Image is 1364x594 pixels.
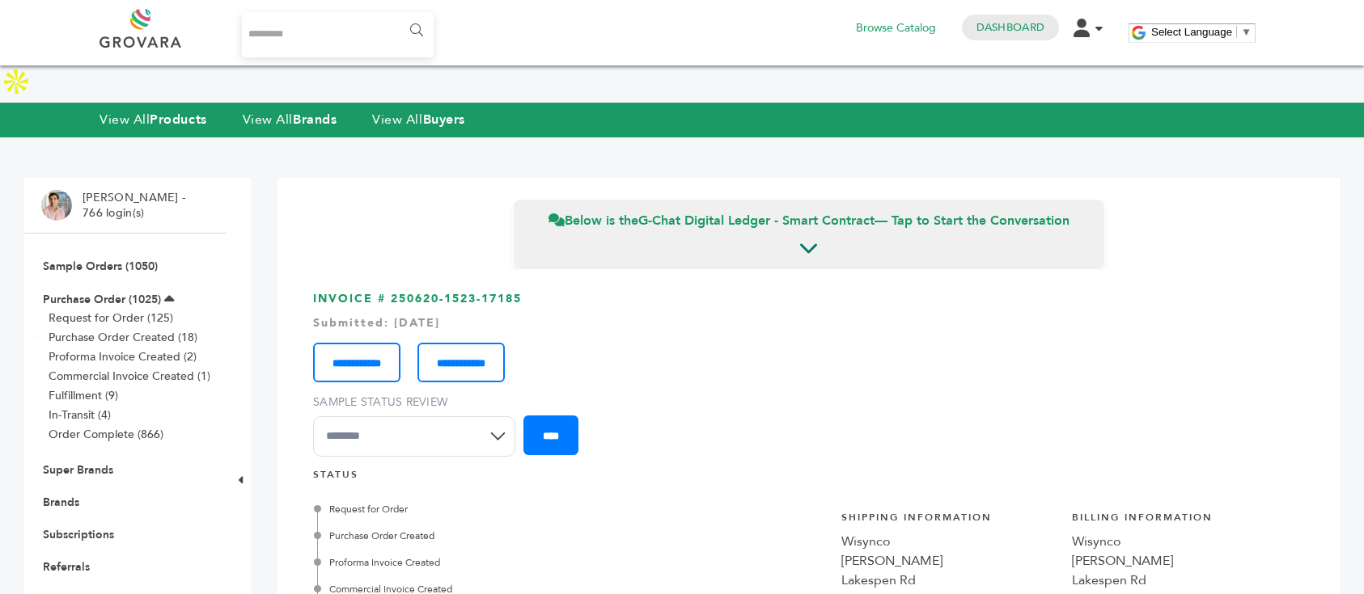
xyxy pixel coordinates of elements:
[150,111,206,128] strong: Products
[293,111,337,128] strong: Brands
[313,315,1304,331] div: Submitted: [DATE]
[841,551,1056,571] div: [PERSON_NAME]
[49,349,197,364] a: Proforma Invoice Created (2)
[43,292,161,307] a: Purchase Order (1025)
[372,111,465,128] a: View AllBuyers
[1072,571,1286,590] div: Lakespen Rd
[1072,551,1286,571] div: [PERSON_NAME]
[1151,26,1232,38] span: Select Language
[49,427,163,442] a: Order Complete (866)
[43,462,113,478] a: Super Brands
[1072,532,1286,551] div: Wisynco
[841,571,1056,590] div: Lakespen Rd
[856,19,936,37] a: Browse Catalog
[43,259,158,274] a: Sample Orders (1050)
[1151,26,1252,38] a: Select Language​
[49,407,111,423] a: In-Transit (4)
[1072,511,1286,533] h4: Billing Information
[242,12,434,57] input: Search...
[49,369,210,384] a: Commercial Invoice Created (1)
[313,291,1304,468] h3: INVOICE # 250620-1523-17185
[1236,26,1237,38] span: ​
[976,20,1044,35] a: Dashboard
[43,559,90,575] a: Referrals
[100,111,207,128] a: View AllProducts
[841,532,1056,551] div: Wisynco
[1241,26,1252,38] span: ▼
[317,502,660,516] div: Request for Order
[638,212,875,230] strong: G-Chat Digital Ledger - Smart Contract
[317,529,660,543] div: Purchase Order Created
[43,495,79,510] a: Brands
[43,527,114,542] a: Subscriptions
[549,212,1070,230] span: Below is the — Tap to Start the Conversation
[423,111,465,128] strong: Buyers
[313,468,1304,490] h4: STATUS
[83,190,189,221] li: [PERSON_NAME] - 766 login(s)
[49,388,118,403] a: Fulfillment (9)
[841,511,1056,533] h4: Shipping Information
[49,330,197,345] a: Purchase Order Created (18)
[243,111,337,128] a: View AllBrands
[49,310,173,326] a: Request for Order (125)
[317,555,660,570] div: Proforma Invoice Created
[313,394,523,411] label: Sample Status Review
